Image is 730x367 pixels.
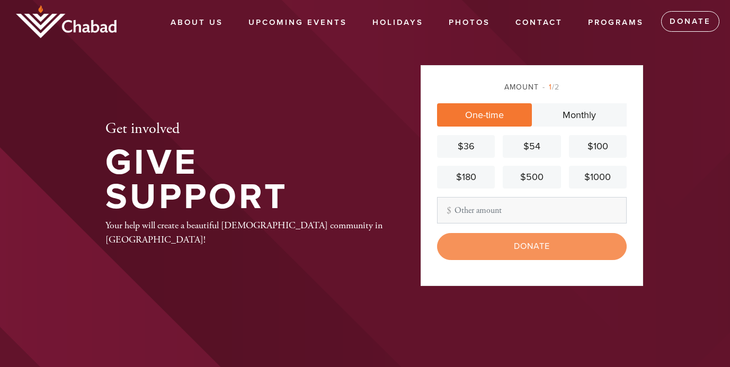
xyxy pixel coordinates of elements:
[105,218,386,247] div: Your help will create a beautiful [DEMOGRAPHIC_DATA] community in [GEOGRAPHIC_DATA]!
[241,13,355,33] a: Upcoming Events
[508,13,571,33] a: Contact
[364,13,431,33] a: Holidays
[503,135,560,158] a: $54
[437,103,532,127] a: One-time
[573,139,622,154] div: $100
[437,197,627,223] input: Other amount
[105,120,386,138] h2: Get involved
[569,135,627,158] a: $100
[441,139,491,154] div: $36
[437,82,627,93] div: Amount
[507,139,556,154] div: $54
[532,103,627,127] a: Monthly
[163,13,231,33] a: About Us
[542,83,559,92] span: /2
[507,170,556,184] div: $500
[569,166,627,189] a: $1000
[549,83,552,92] span: 1
[437,135,495,158] a: $36
[573,170,622,184] div: $1000
[437,166,495,189] a: $180
[661,11,719,32] a: Donate
[503,166,560,189] a: $500
[441,13,498,33] a: Photos
[441,170,491,184] div: $180
[105,146,386,214] h1: Give Support
[580,13,652,33] a: Programs
[16,5,117,38] img: logo_half.png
